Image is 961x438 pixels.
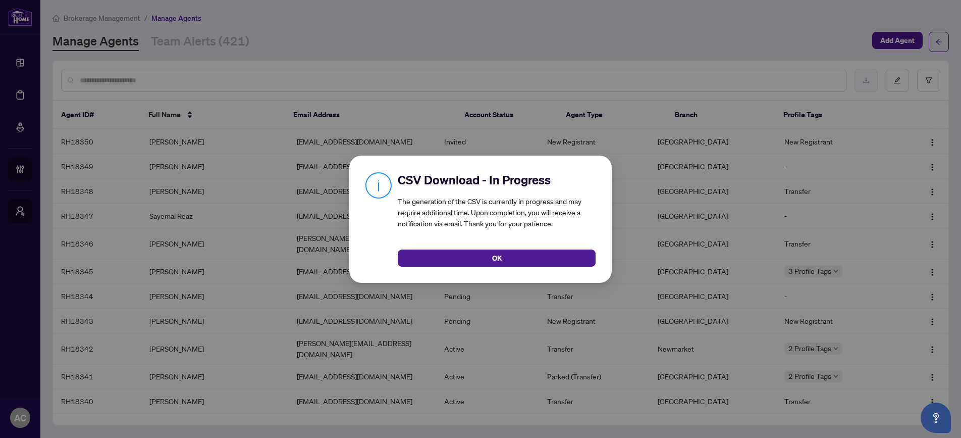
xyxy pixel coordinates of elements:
[492,250,502,266] span: OK
[398,196,596,229] div: The generation of the CSV is currently in progress and may require additional time. Upon completi...
[398,249,596,266] button: OK
[365,172,392,199] img: info icon
[398,172,596,188] h2: CSV Download - In Progress
[921,403,951,433] button: Open asap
